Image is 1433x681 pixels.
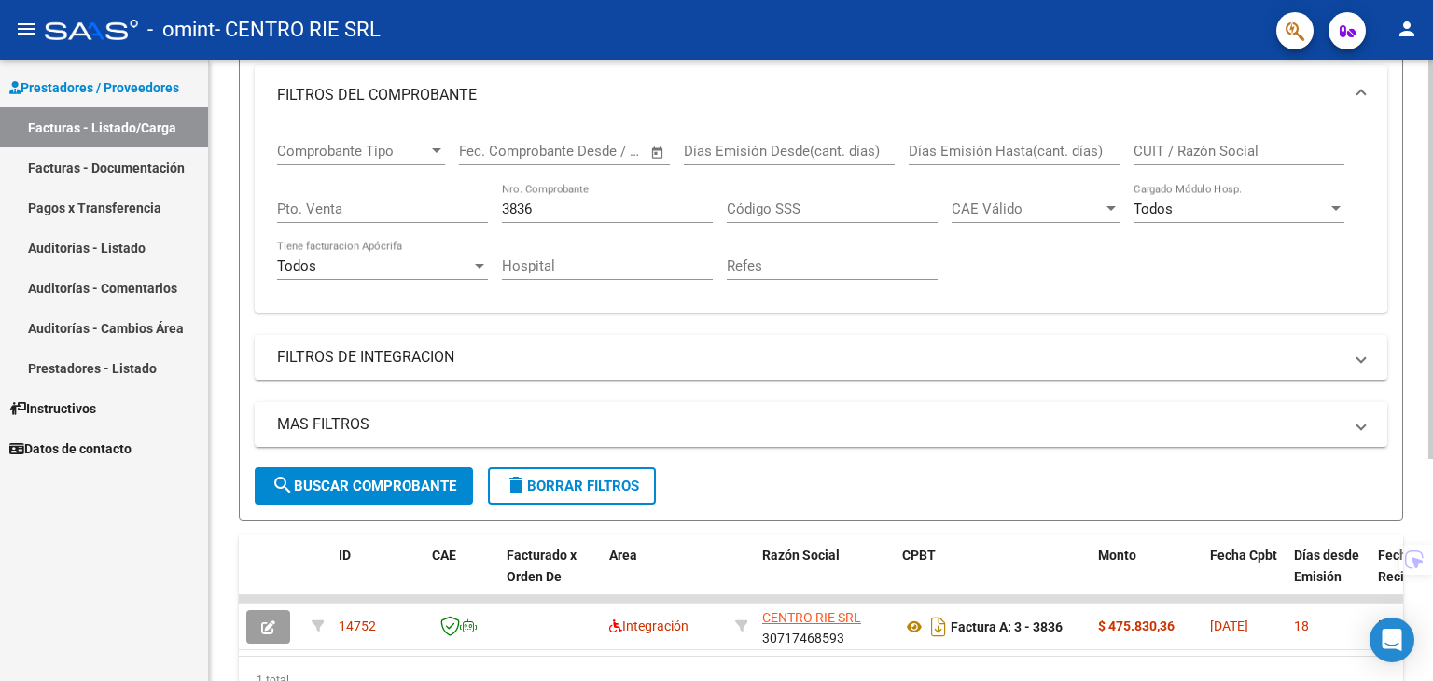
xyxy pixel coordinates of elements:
[602,535,728,618] datatable-header-cell: Area
[1203,535,1287,618] datatable-header-cell: Fecha Cpbt
[15,18,37,40] mat-icon: menu
[1091,535,1203,618] datatable-header-cell: Monto
[505,478,639,494] span: Borrar Filtros
[895,535,1091,618] datatable-header-cell: CPBT
[271,478,456,494] span: Buscar Comprobante
[505,474,527,496] mat-icon: delete
[255,335,1387,380] mat-expansion-panel-header: FILTROS DE INTEGRACION
[1287,535,1370,618] datatable-header-cell: Días desde Emisión
[1396,18,1418,40] mat-icon: person
[609,548,637,563] span: Area
[215,9,381,50] span: - CENTRO RIE SRL
[459,143,520,160] input: Start date
[277,414,1343,435] mat-panel-title: MAS FILTROS
[339,618,376,633] span: 14752
[255,65,1387,125] mat-expansion-panel-header: FILTROS DEL COMPROBANTE
[762,548,840,563] span: Razón Social
[755,535,895,618] datatable-header-cell: Razón Social
[507,548,577,584] span: Facturado x Orden De
[9,77,179,98] span: Prestadores / Proveedores
[762,607,887,646] div: 30717468593
[488,467,656,505] button: Borrar Filtros
[1378,548,1430,584] span: Fecha Recibido
[271,474,294,496] mat-icon: search
[926,612,951,642] i: Descargar documento
[432,548,456,563] span: CAE
[255,125,1387,313] div: FILTROS DEL COMPROBANTE
[536,143,627,160] input: End date
[499,535,602,618] datatable-header-cell: Facturado x Orden De
[255,467,473,505] button: Buscar Comprobante
[952,201,1103,217] span: CAE Válido
[255,402,1387,447] mat-expansion-panel-header: MAS FILTROS
[424,535,499,618] datatable-header-cell: CAE
[277,85,1343,105] mat-panel-title: FILTROS DEL COMPROBANTE
[1294,618,1309,633] span: 18
[277,347,1343,368] mat-panel-title: FILTROS DE INTEGRACION
[331,535,424,618] datatable-header-cell: ID
[1098,618,1175,633] strong: $ 475.830,36
[9,438,132,459] span: Datos de contacto
[1370,618,1414,662] div: Open Intercom Messenger
[1210,548,1277,563] span: Fecha Cpbt
[147,9,215,50] span: - omint
[277,143,428,160] span: Comprobante Tipo
[951,619,1063,634] strong: Factura A: 3 - 3836
[277,257,316,274] span: Todos
[9,398,96,419] span: Instructivos
[1294,548,1359,584] span: Días desde Emisión
[1210,618,1248,633] span: [DATE]
[762,610,861,625] span: CENTRO RIE SRL
[1098,548,1136,563] span: Monto
[609,618,689,633] span: Integración
[902,548,936,563] span: CPBT
[339,548,351,563] span: ID
[647,142,669,163] button: Open calendar
[1134,201,1173,217] span: Todos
